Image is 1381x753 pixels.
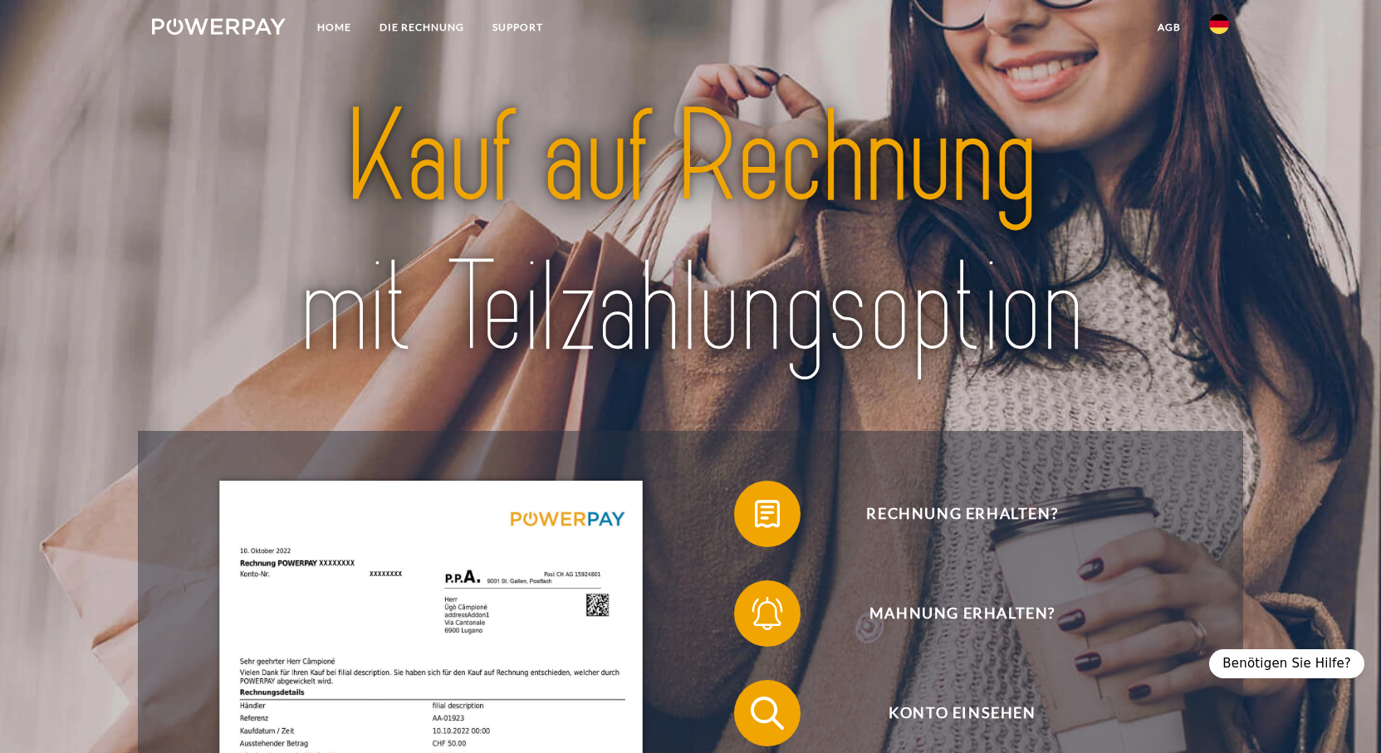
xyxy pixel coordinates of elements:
div: Benötigen Sie Hilfe? [1209,649,1364,678]
button: Rechnung erhalten? [734,481,1166,547]
span: Rechnung erhalten? [759,481,1166,547]
img: title-powerpay_de.svg [205,76,1176,392]
a: Home [303,12,365,42]
img: qb_bell.svg [747,593,788,634]
button: Mahnung erhalten? [734,580,1166,647]
a: agb [1143,12,1195,42]
img: qb_bill.svg [747,493,788,535]
button: Konto einsehen [734,680,1166,746]
img: logo-powerpay-white.svg [152,18,286,35]
a: DIE RECHNUNG [365,12,478,42]
img: qb_search.svg [747,692,788,734]
img: de [1209,14,1229,34]
a: SUPPORT [478,12,557,42]
span: Konto einsehen [759,680,1166,746]
span: Mahnung erhalten? [759,580,1166,647]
